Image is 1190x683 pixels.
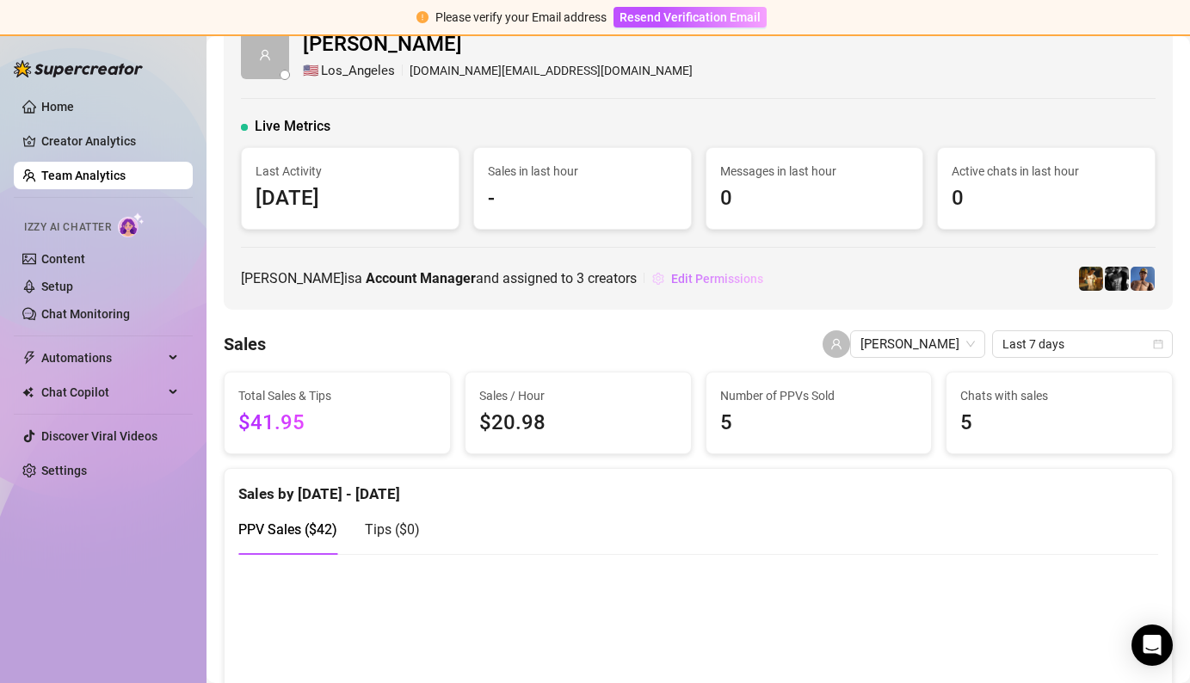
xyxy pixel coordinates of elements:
[671,272,763,286] span: Edit Permissions
[41,127,179,155] a: Creator Analytics
[952,182,1141,215] span: 0
[651,265,764,292] button: Edit Permissions
[960,386,1158,405] span: Chats with sales
[652,273,664,285] span: setting
[435,8,607,27] div: Please verify your Email address
[24,219,111,236] span: Izzy AI Chatter
[860,331,975,357] span: Carlos Pineda
[41,280,73,293] a: Setup
[14,60,143,77] img: logo-BBDzfeDw.svg
[255,116,330,137] span: Live Metrics
[22,351,36,365] span: thunderbolt
[41,307,130,321] a: Chat Monitoring
[118,212,145,237] img: AI Chatter
[365,521,420,538] span: Tips ( $0 )
[41,429,157,443] a: Discover Viral Videos
[952,162,1141,181] span: Active chats in last hour
[241,268,637,289] span: [PERSON_NAME] is a and assigned to creators
[238,407,436,440] span: $41.95
[720,162,909,181] span: Messages in last hour
[366,270,476,286] b: Account Manager
[720,386,918,405] span: Number of PPVs Sold
[620,10,761,24] span: Resend Verification Email
[41,464,87,477] a: Settings
[41,100,74,114] a: Home
[41,169,126,182] a: Team Analytics
[238,521,337,538] span: PPV Sales ( $42 )
[1131,625,1173,666] div: Open Intercom Messenger
[416,11,429,23] span: exclamation-circle
[1105,267,1129,291] img: Marvin
[41,344,163,372] span: Automations
[1079,267,1103,291] img: Marvin
[1002,331,1162,357] span: Last 7 days
[238,469,1158,506] div: Sales by [DATE] - [DATE]
[1131,267,1155,291] img: Dallas
[720,407,918,440] span: 5
[720,182,909,215] span: 0
[321,61,395,82] span: Los_Angeles
[577,270,584,286] span: 3
[613,7,767,28] button: Resend Verification Email
[960,407,1158,440] span: 5
[1153,339,1163,349] span: calendar
[479,386,677,405] span: Sales / Hour
[22,386,34,398] img: Chat Copilot
[41,378,163,406] span: Chat Copilot
[488,162,677,181] span: Sales in last hour
[238,386,436,405] span: Total Sales & Tips
[303,28,693,61] span: [PERSON_NAME]
[41,252,85,266] a: Content
[488,182,677,215] span: -
[303,61,319,82] span: 🇺🇸
[479,407,677,440] span: $20.98
[259,49,271,61] span: user
[256,182,445,215] span: [DATE]
[830,338,842,350] span: user
[256,162,445,181] span: Last Activity
[303,61,693,82] div: [DOMAIN_NAME][EMAIL_ADDRESS][DOMAIN_NAME]
[224,332,266,356] h4: Sales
